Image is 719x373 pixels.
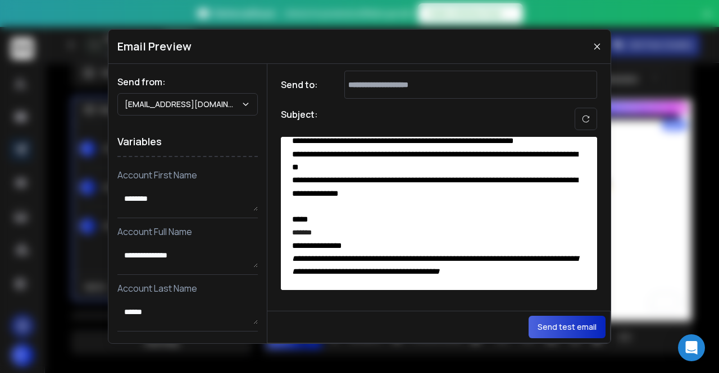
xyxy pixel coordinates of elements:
[678,334,705,361] div: Open Intercom Messenger
[125,99,241,110] p: [EMAIL_ADDRESS][DOMAIN_NAME]
[529,316,606,338] button: Send test email
[117,282,258,295] p: Account Last Name
[117,75,258,89] h1: Send from:
[117,225,258,238] p: Account Full Name
[281,78,326,91] h1: Send to:
[117,127,258,157] h1: Variables
[117,168,258,182] p: Account First Name
[117,39,192,54] h1: Email Preview
[281,108,318,130] h1: Subject:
